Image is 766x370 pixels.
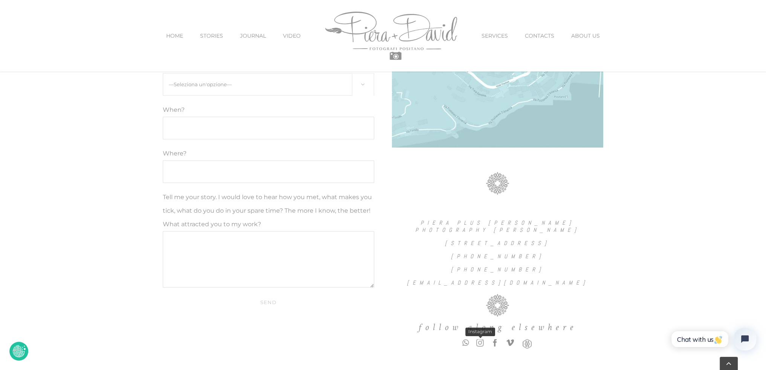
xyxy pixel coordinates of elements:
a: CONTACTS [525,20,554,52]
span: STORIES [200,33,223,38]
img: My Wed [521,339,533,349]
a: SERVICES [482,20,508,52]
h6: PIERA PLUS [PERSON_NAME] PHOTOGRAPHY [PERSON_NAME] [392,219,604,234]
h6: [EMAIL_ADDRESS][DOMAIN_NAME] [392,279,604,286]
h6: [PHONE_NUMBER] [392,266,604,273]
label: When? [163,106,185,113]
a: whatsapp [462,339,469,347]
span: VIDEO [283,33,301,38]
label: Where? [163,150,375,175]
iframe: Tidio Chat [660,317,766,370]
button: Revoke Icon [9,342,28,361]
img: Piera Plus David Photography Positano Logo [325,12,457,60]
a: HOME [166,20,183,52]
input: Send [163,295,375,309]
input: Where? [163,160,375,183]
h6: [PHONE_NUMBER] [392,253,604,260]
span: CONTACTS [525,33,554,38]
textarea: Tell me your story. I would love to hear how you met, what makes you tick, what do you do in your... [163,231,375,288]
a: VIDEO [283,20,301,52]
h6: [STREET_ADDRESS] [392,239,604,247]
span: HOME [166,33,183,38]
span: SERVICES [482,33,508,38]
a: STORIES [200,20,223,52]
span: follow along elsewhere [418,321,577,333]
div: Instagram [465,327,495,336]
a: facebook [491,339,499,347]
span: JOURNAL [240,33,266,38]
a: JOURNAL [240,20,266,52]
label: Tell me your story. I would love to hear how you met, what makes you tick, what do you do in your... [163,193,375,262]
a: ABOUT US [571,20,600,52]
span: ABOUT US [571,33,600,38]
a: instagram [476,339,484,347]
a: vimeo [506,339,514,347]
